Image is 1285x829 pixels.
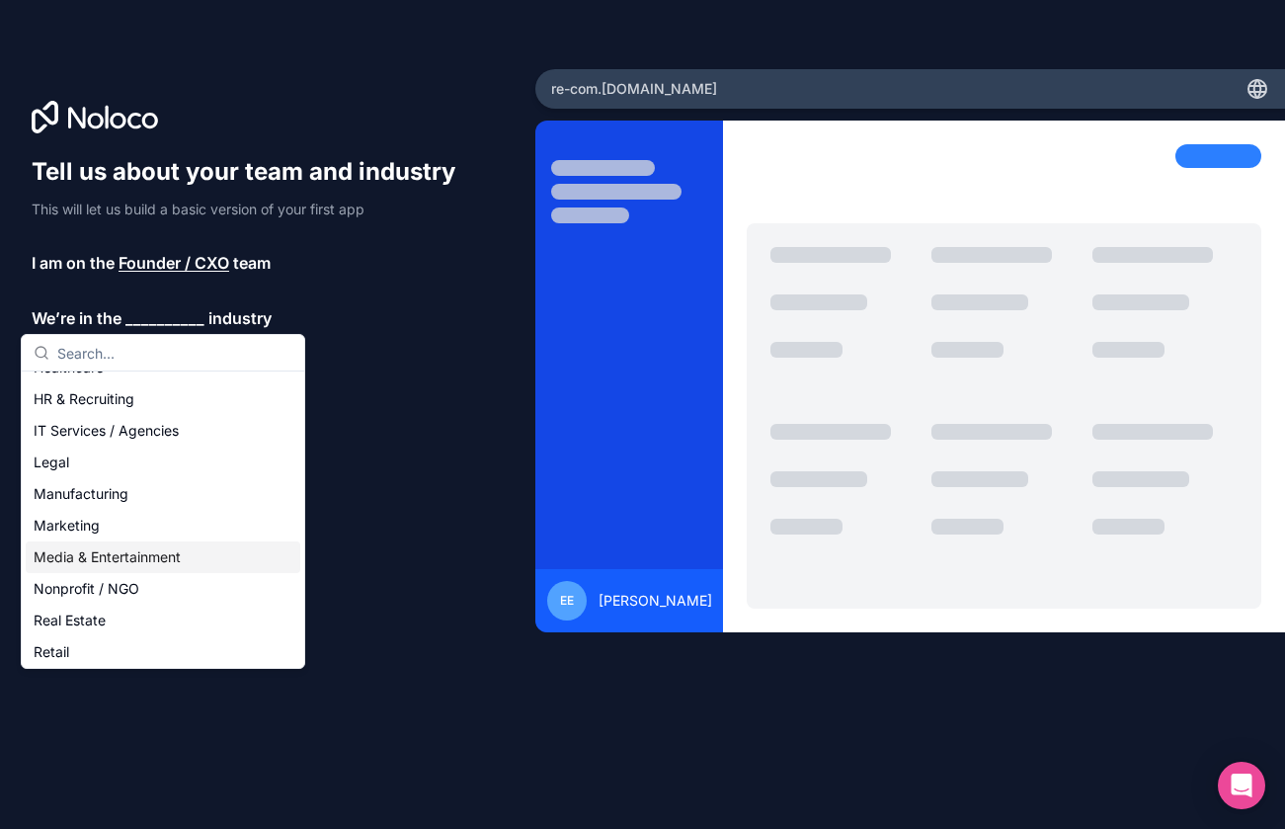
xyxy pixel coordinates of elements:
[32,156,474,188] h1: Tell us about your team and industry
[125,306,204,330] span: __________
[208,306,272,330] span: industry
[119,251,229,275] span: Founder / CXO
[560,593,574,609] span: ee
[32,306,121,330] span: We’re in the
[26,573,300,605] div: Nonprofit / NGO
[26,447,300,478] div: Legal
[57,335,292,371] input: Search...
[26,605,300,636] div: Real Estate
[233,251,271,275] span: team
[32,200,474,219] p: This will let us build a basic version of your first app
[32,251,115,275] span: I am on the
[26,478,300,510] div: Manufacturing
[26,415,300,447] div: IT Services / Agencies
[551,79,717,99] span: re-com .[DOMAIN_NAME]
[26,541,300,573] div: Media & Entertainment
[26,510,300,541] div: Marketing
[599,591,712,611] span: [PERSON_NAME]
[26,636,300,668] div: Retail
[22,372,304,668] div: Suggestions
[1218,762,1265,809] div: Open Intercom Messenger
[26,383,300,415] div: HR & Recruiting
